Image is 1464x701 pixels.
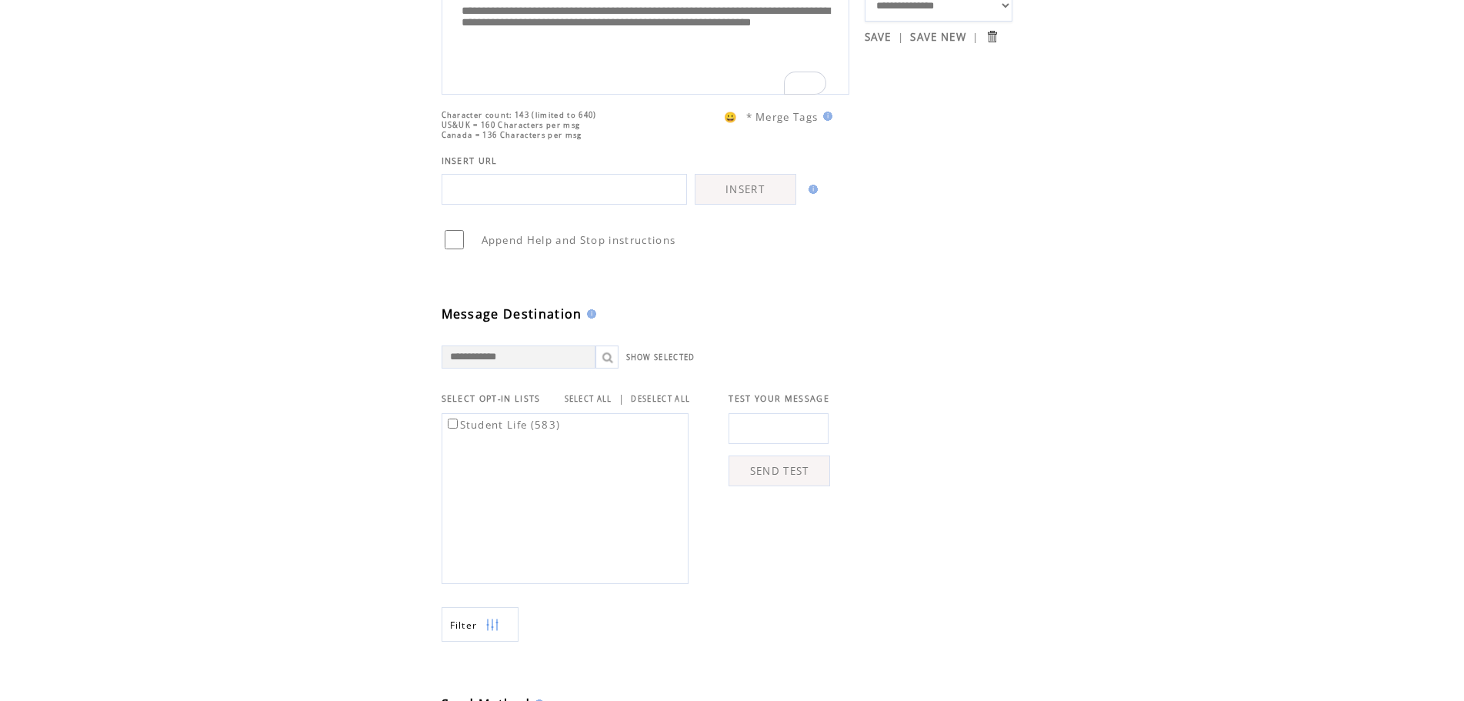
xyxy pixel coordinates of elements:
[631,394,690,404] a: DESELECT ALL
[450,619,478,632] span: Show filters
[724,110,738,124] span: 😀
[442,120,581,130] span: US&UK = 160 Characters per msg
[819,112,832,121] img: help.gif
[804,185,818,194] img: help.gif
[442,393,541,404] span: SELECT OPT-IN LISTS
[485,608,499,643] img: filters.png
[582,309,596,319] img: help.gif
[442,607,519,642] a: Filter
[695,174,796,205] a: INSERT
[482,233,676,247] span: Append Help and Stop instructions
[442,155,498,166] span: INSERT URL
[865,30,892,44] a: SAVE
[746,110,819,124] span: * Merge Tags
[910,30,966,44] a: SAVE NEW
[898,30,904,44] span: |
[448,419,458,429] input: Student Life (583)
[442,130,582,140] span: Canada = 136 Characters per msg
[619,392,625,406] span: |
[445,418,561,432] label: Student Life (583)
[626,352,695,362] a: SHOW SELECTED
[729,393,829,404] span: TEST YOUR MESSAGE
[565,394,612,404] a: SELECT ALL
[972,30,979,44] span: |
[985,29,999,44] input: Submit
[442,305,582,322] span: Message Destination
[729,456,830,486] a: SEND TEST
[442,110,597,120] span: Character count: 143 (limited to 640)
